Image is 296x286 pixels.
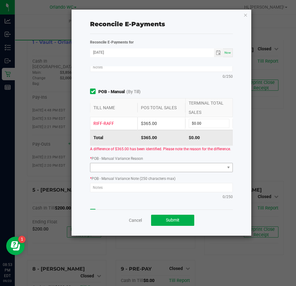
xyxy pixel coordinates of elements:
[90,147,231,151] span: A difference of $365.00 has been identified. Please note the reason for the difference.
[90,103,138,112] div: TILL NAME
[90,19,233,29] div: Reconcile E-Payments
[166,218,179,222] span: Submit
[185,130,233,145] div: $0.00
[90,156,143,161] label: POB - Manual Variance Reason
[90,209,98,215] form-toggle: Include in reconciliation
[151,215,194,226] button: Submit
[18,236,26,243] iframe: Resource center unread badge
[90,176,175,181] label: POB - Manual Variance Note (250 characters max)
[223,194,233,200] span: 0/250
[6,237,25,255] iframe: Resource center
[90,48,214,56] input: Date
[90,117,138,130] div: RIFF-RAFF
[90,40,134,44] strong: Reconcile E-Payments for
[138,103,185,112] div: POS TOTAL SALES
[98,209,113,215] strong: CanPay
[138,130,185,145] div: $365.00
[138,117,185,130] div: $365.00
[98,89,125,95] strong: POB - Manual
[90,89,98,95] form-toggle: Include in reconciliation
[129,217,142,223] a: Cancel
[90,130,138,145] div: Total
[185,98,233,117] div: TERMINAL TOTAL SALES
[224,51,231,54] span: Now
[223,74,233,79] span: 0/250
[214,48,223,57] span: Toggle calendar
[126,89,141,95] span: (By Till)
